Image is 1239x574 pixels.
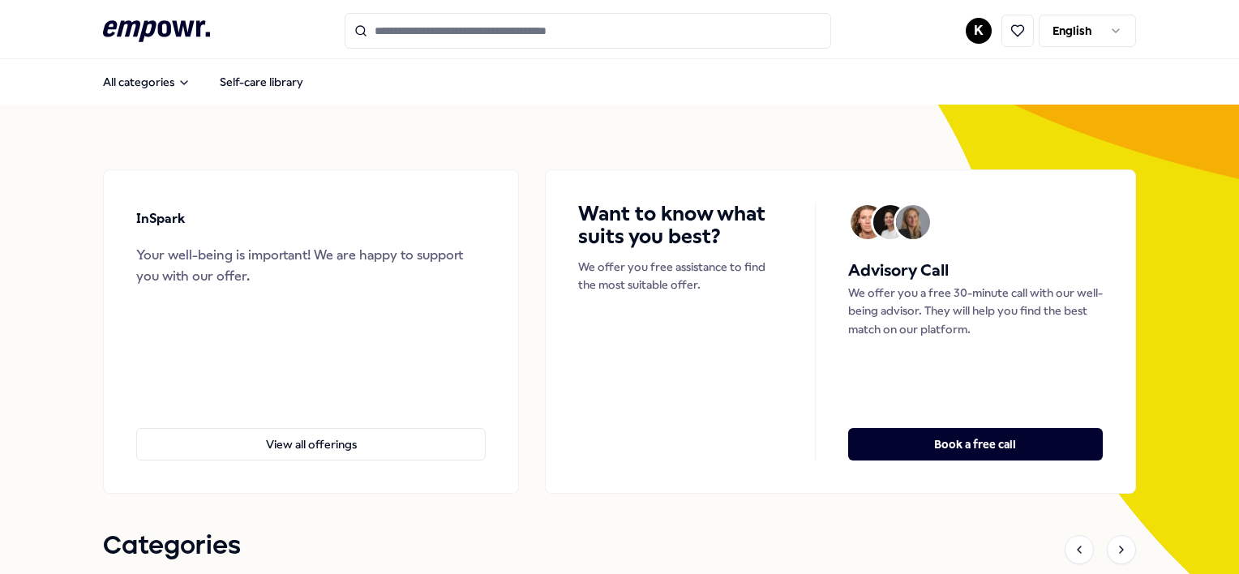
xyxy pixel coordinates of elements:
h4: Want to know what suits you best? [578,203,782,248]
img: Avatar [851,205,885,239]
img: Avatar [873,205,907,239]
h1: Categories [103,526,241,567]
a: Self-care library [207,66,316,98]
img: Avatar [896,205,930,239]
button: All categories [90,66,204,98]
h5: Advisory Call [848,258,1103,284]
button: View all offerings [136,428,486,460]
p: We offer you free assistance to find the most suitable offer. [578,258,782,294]
p: InSpark [136,208,185,229]
button: Book a free call [848,428,1103,460]
a: View all offerings [136,402,486,460]
input: Search for products, categories or subcategories [345,13,831,49]
nav: Main [90,66,316,98]
p: We offer you a free 30-minute call with our well-being advisor. They will help you find the best ... [848,284,1103,338]
button: K [966,18,992,44]
div: Your well-being is important! We are happy to support you with our offer. [136,245,486,286]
